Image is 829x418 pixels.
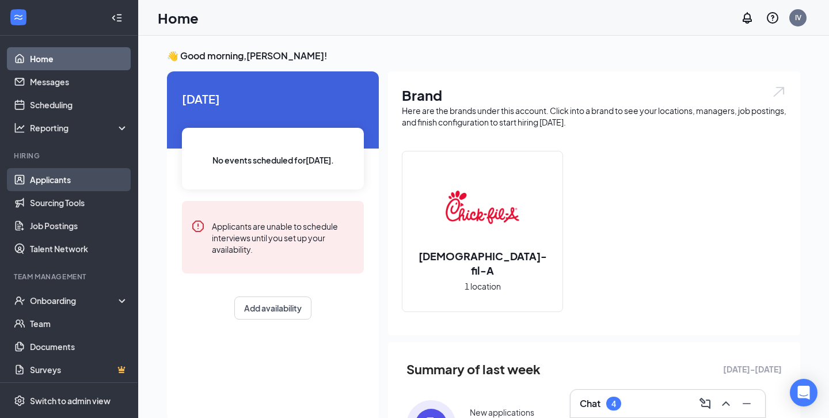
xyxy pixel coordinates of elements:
img: open.6027fd2a22e1237b5b06.svg [771,85,786,98]
svg: ComposeMessage [698,397,712,411]
h1: Brand [402,85,786,105]
h2: [DEMOGRAPHIC_DATA]-fil-A [402,249,562,278]
a: Documents [30,335,128,358]
h3: 👋 Good morning, [PERSON_NAME] ! [167,50,800,62]
div: Onboarding [30,295,119,306]
button: ChevronUp [717,394,735,413]
svg: Settings [14,395,25,406]
h3: Chat [580,397,600,410]
div: Open Intercom Messenger [790,379,817,406]
div: 4 [611,399,616,409]
div: Hiring [14,151,126,161]
svg: Analysis [14,122,25,134]
div: Team Management [14,272,126,282]
svg: ChevronUp [719,397,733,411]
a: Applicants [30,168,128,191]
span: 1 location [465,280,501,292]
a: SurveysCrown [30,358,128,381]
button: Add availability [234,297,311,320]
span: [DATE] - [DATE] [723,363,782,375]
a: Messages [30,70,128,93]
svg: UserCheck [14,295,25,306]
button: ComposeMessage [696,394,714,413]
div: Here are the brands under this account. Click into a brand to see your locations, managers, job p... [402,105,786,128]
span: [DATE] [182,90,364,108]
button: Minimize [737,394,756,413]
div: IV [795,13,801,22]
a: Scheduling [30,93,128,116]
a: Sourcing Tools [30,191,128,214]
div: Applicants are unable to schedule interviews until you set up your availability. [212,219,355,255]
svg: Error [191,219,205,233]
svg: Collapse [111,12,123,24]
div: Reporting [30,122,129,134]
img: Chick-fil-A [446,170,519,244]
a: Team [30,312,128,335]
svg: Notifications [740,11,754,25]
h1: Home [158,8,199,28]
a: Talent Network [30,237,128,260]
span: No events scheduled for [DATE] . [212,154,334,166]
div: New applications [470,406,534,418]
svg: Minimize [740,397,754,411]
svg: WorkstreamLogo [13,12,24,23]
div: Switch to admin view [30,395,111,406]
a: Job Postings [30,214,128,237]
svg: QuestionInfo [766,11,779,25]
a: Home [30,47,128,70]
span: Summary of last week [406,359,541,379]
